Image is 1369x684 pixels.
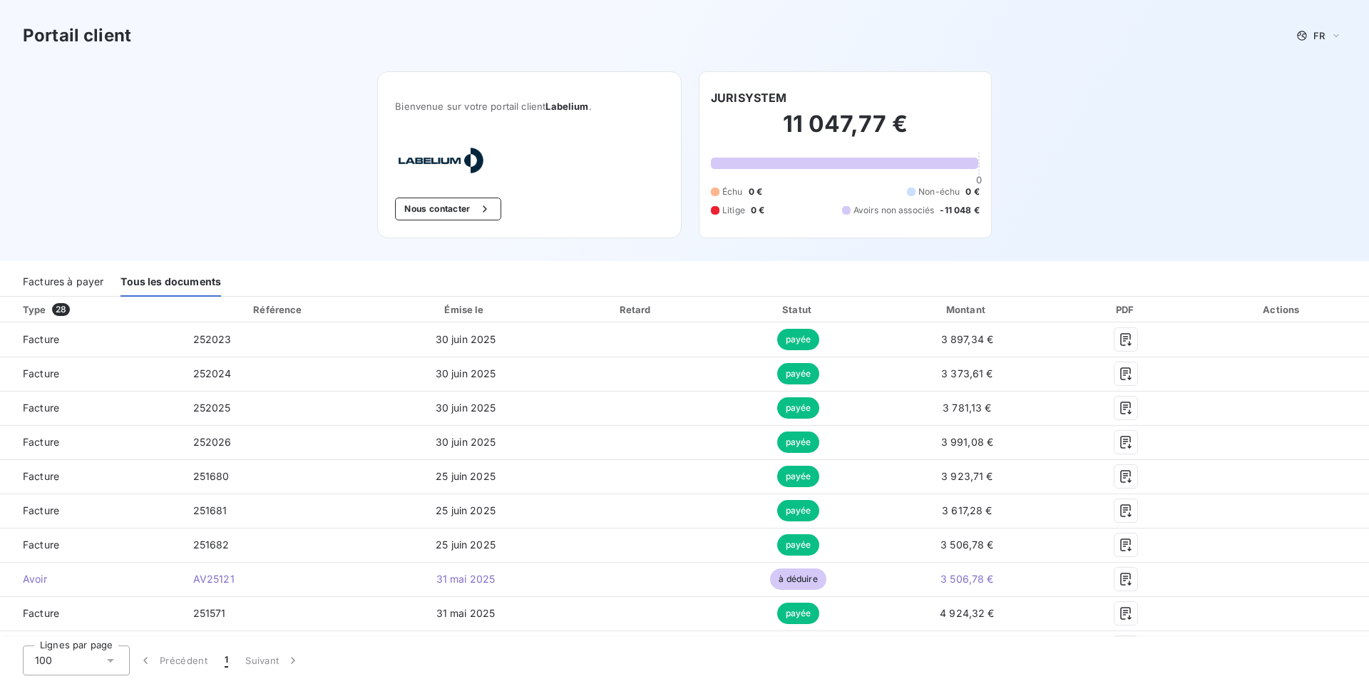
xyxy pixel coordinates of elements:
span: Facture [11,538,170,552]
span: Facture [11,367,170,381]
span: payée [777,329,820,350]
span: 25 juin 2025 [436,504,496,516]
span: FR [1313,30,1325,41]
span: 25 juin 2025 [436,538,496,551]
div: Émise le [379,302,552,317]
h2: 11 047,77 € [711,110,980,153]
span: Non-échu [918,185,960,198]
div: Retard [558,302,716,317]
span: 30 juin 2025 [436,367,496,379]
span: Bienvenue sur votre portail client . [395,101,664,112]
span: Échu [722,185,743,198]
span: 0 € [965,185,979,198]
button: 1 [216,645,237,675]
span: 30 juin 2025 [436,402,496,414]
span: Labelium [545,101,588,112]
div: Montant [881,302,1054,317]
span: 0 € [749,185,762,198]
span: 30 juin 2025 [436,333,496,345]
span: Facture [11,469,170,484]
div: Type [14,302,179,317]
span: Avoirs non associés [853,204,935,217]
span: Facture [11,435,170,449]
span: AV25121 [193,573,235,585]
div: Tous les documents [121,267,221,297]
span: payée [777,466,820,487]
div: Statut [721,302,875,317]
span: 3 617,28 € [942,504,993,516]
span: 31 mai 2025 [436,573,496,585]
h6: JURISYSTEM [711,89,787,106]
span: 3 506,78 € [940,538,994,551]
span: payée [777,500,820,521]
span: Avoir [11,572,170,586]
span: 30 juin 2025 [436,436,496,448]
span: 252026 [193,436,232,448]
span: 251681 [193,504,227,516]
span: 4 924,32 € [940,607,995,619]
h3: Portail client [23,23,131,49]
span: 0 [976,174,982,185]
button: Suivant [237,645,309,675]
span: 252024 [193,367,232,379]
span: 3 923,71 € [941,470,993,482]
div: Factures à payer [23,267,103,297]
span: 251682 [193,538,230,551]
button: Nous contacter [395,198,501,220]
span: 251680 [193,470,230,482]
span: 3 506,78 € [940,573,994,585]
span: à déduire [770,568,826,590]
span: payée [777,534,820,556]
span: 28 [52,303,70,316]
span: Facture [11,504,170,518]
span: payée [777,432,820,453]
span: 252023 [193,333,232,345]
span: 251571 [193,607,226,619]
span: 1 [225,653,228,668]
span: 3 781,13 € [943,402,992,414]
span: 252025 [193,402,231,414]
span: Facture [11,606,170,621]
span: 3 897,34 € [941,333,994,345]
span: 0 € [751,204,764,217]
span: 3 991,08 € [941,436,994,448]
span: payée [777,363,820,384]
div: Actions [1199,302,1366,317]
div: PDF [1059,302,1193,317]
span: -11 048 € [940,204,979,217]
span: 100 [35,653,52,668]
span: 25 juin 2025 [436,470,496,482]
img: Company logo [395,146,486,175]
span: payée [777,603,820,624]
button: Précédent [130,645,216,675]
span: Litige [722,204,745,217]
span: payée [777,397,820,419]
span: 3 373,61 € [941,367,993,379]
span: Facture [11,401,170,415]
div: Référence [253,304,302,315]
span: 31 mai 2025 [436,607,496,619]
span: Facture [11,332,170,347]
